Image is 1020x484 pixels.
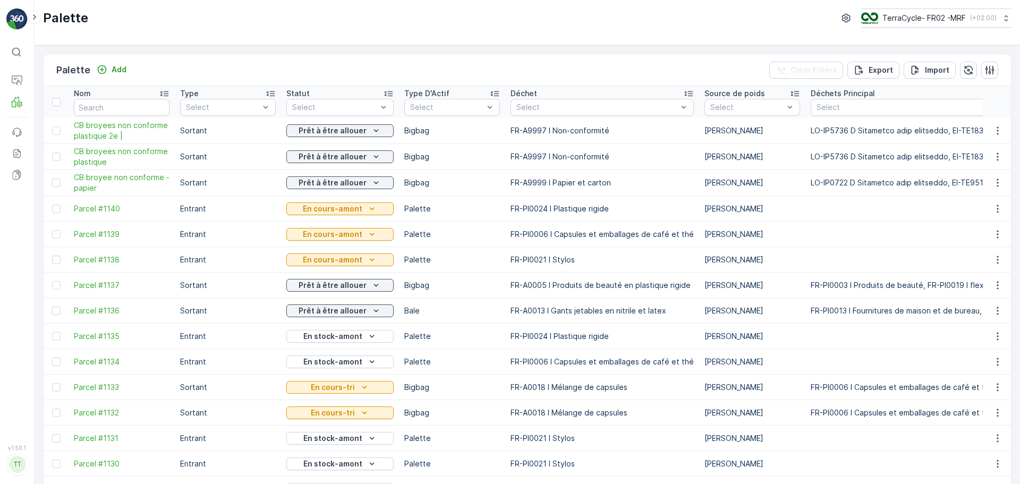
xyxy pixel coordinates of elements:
a: CB broyee non conforme - papier [74,172,169,193]
p: En cours-amont [303,229,362,240]
p: [PERSON_NAME] [704,458,800,469]
a: Parcel #1137 [74,280,169,291]
p: Prêt à être allouer [299,151,367,162]
button: En cours-amont [286,228,394,241]
div: Toggle Row Selected [52,358,61,366]
p: Sortant [180,177,276,188]
p: Sortant [180,125,276,136]
p: Select [292,102,377,113]
a: Parcel #1132 [74,407,169,418]
p: Palette [404,254,500,265]
button: TerraCycle- FR02 -MRF(+02:00) [861,9,1011,28]
div: TT [9,456,26,473]
p: Bigbag [404,407,500,418]
p: Déchet [511,88,537,99]
div: Toggle Row Selected [52,383,61,392]
p: [PERSON_NAME] [704,305,800,316]
p: FR-PI0021 I Stylos [511,254,694,265]
p: FR-A0013 I Gants jetables en nitrile et latex [511,305,694,316]
a: Parcel #1135 [74,331,169,342]
p: [PERSON_NAME] [704,407,800,418]
button: Prêt à être allouer [286,124,394,137]
span: CB broyees non conforme plastique 2e | [74,120,169,141]
p: Bigbag [404,177,500,188]
a: Parcel #1139 [74,229,169,240]
p: FR-PI0021 I Stylos [511,458,694,469]
p: En cours-amont [303,203,362,214]
a: Parcel #1133 [74,382,169,393]
div: Toggle Row Selected [52,179,61,187]
button: Export [847,62,899,79]
p: Déchets Principal [811,88,875,99]
a: Parcel #1130 [74,458,169,469]
p: [PERSON_NAME] [704,229,800,240]
a: Parcel #1131 [74,433,169,444]
p: Bigbag [404,125,500,136]
p: ( +02:00 ) [970,14,997,22]
p: Palette [404,433,500,444]
p: Palette [404,203,500,214]
button: En cours-amont [286,202,394,215]
p: Entrant [180,254,276,265]
p: Sortant [180,151,276,162]
p: Prêt à être allouer [299,125,367,136]
div: Toggle Row Selected [52,256,61,264]
button: En stock-amont [286,432,394,445]
button: En stock-amont [286,457,394,470]
p: En cours-tri [311,382,355,393]
button: Prêt à être allouer [286,176,394,189]
p: FR-A0018 I Mélange de capsules [511,407,694,418]
p: FR-A0018 I Mélange de capsules [511,382,694,393]
p: Entrant [180,356,276,367]
button: Prêt à être allouer [286,304,394,317]
button: Prêt à être allouer [286,150,394,163]
p: [PERSON_NAME] [704,382,800,393]
p: FR-A9999 I Papier et carton [511,177,694,188]
div: Toggle Row Selected [52,332,61,341]
a: Parcel #1140 [74,203,169,214]
p: Palette [404,458,500,469]
p: FR-A9997 I Non-conformité [511,125,694,136]
p: [PERSON_NAME] [704,433,800,444]
p: En stock-amont [303,433,362,444]
p: Sortant [180,382,276,393]
button: Prêt à être allouer [286,279,394,292]
p: Entrant [180,203,276,214]
p: Palette [43,10,88,27]
div: Toggle Row Selected [52,281,61,290]
button: TT [6,453,28,475]
p: Sortant [180,280,276,291]
p: FR-A9997 I Non-conformité [511,151,694,162]
div: Toggle Row Selected [52,126,61,135]
span: v 1.50.1 [6,445,28,451]
button: Add [92,63,131,76]
p: Sortant [180,407,276,418]
img: logo [6,9,28,30]
a: Parcel #1138 [74,254,169,265]
p: FR-A0005 I Produits de beauté en plastique rigide [511,280,694,291]
p: Prêt à être allouer [299,177,367,188]
p: Type D'Actif [404,88,449,99]
p: [PERSON_NAME] [704,125,800,136]
p: En stock-amont [303,331,362,342]
p: En cours-amont [303,254,362,265]
button: En stock-amont [286,330,394,343]
p: [PERSON_NAME] [704,356,800,367]
p: Palette [404,229,500,240]
span: Parcel #1134 [74,356,169,367]
a: CB broyees non conforme plastique [74,146,169,167]
p: [PERSON_NAME] [704,331,800,342]
p: En stock-amont [303,458,362,469]
p: FR-PI0024 I Plastique rigide [511,331,694,342]
p: [PERSON_NAME] [704,203,800,214]
div: Toggle Row Selected [52,205,61,213]
p: Source de poids [704,88,765,99]
p: Select [516,102,677,113]
p: Import [925,65,949,75]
